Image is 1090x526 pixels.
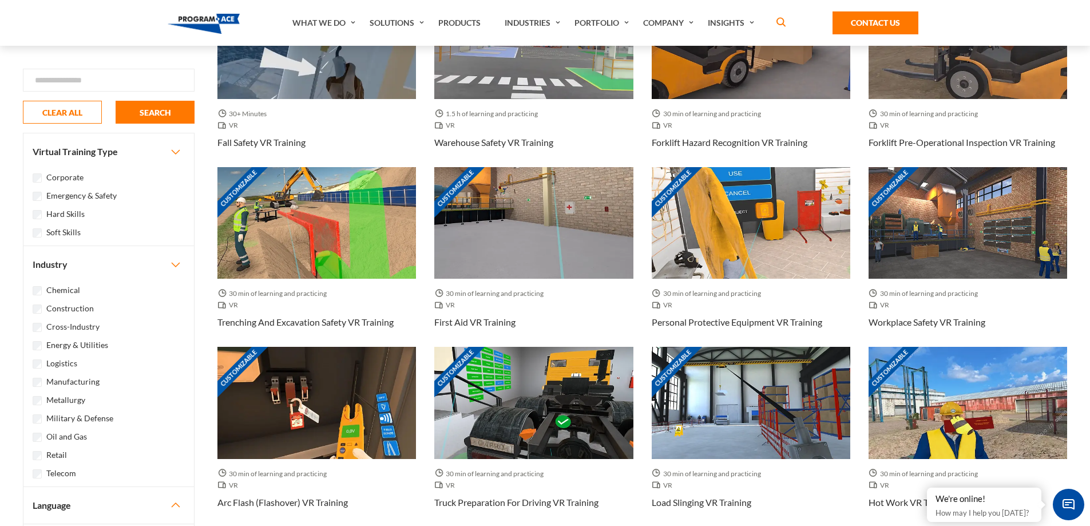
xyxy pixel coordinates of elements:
h3: Hot Work VR Training [869,496,956,509]
span: VR [217,120,243,131]
input: Hard Skills [33,210,42,219]
input: Chemical [33,286,42,295]
span: VR [434,120,459,131]
input: Construction [33,304,42,314]
label: Logistics [46,357,77,370]
input: Energy & Utilities [33,341,42,350]
input: Manufacturing [33,378,42,387]
input: Soft Skills [33,228,42,238]
span: 30 min of learning and practicing [869,108,982,120]
a: Customizable Thumbnail - First Aid VR Training 30 min of learning and practicing VR First Aid VR ... [434,167,633,347]
label: Military & Defense [46,412,113,425]
span: 30 min of learning and practicing [434,288,548,299]
input: Retail [33,451,42,460]
a: Customizable Thumbnail - Workplace Safety VR Training 30 min of learning and practicing VR Workpl... [869,167,1067,347]
a: Customizable Thumbnail - Personal Protective Equipment VR Training 30 min of learning and practic... [652,167,850,347]
label: Retail [46,449,67,461]
span: 30 min of learning and practicing [434,468,548,480]
span: VR [434,480,459,491]
span: 1.5 h of learning and practicing [434,108,542,120]
span: 30 min of learning and practicing [652,468,766,480]
p: How may I help you [DATE]? [936,506,1033,520]
span: VR [434,299,459,311]
h3: Truck Preparation for Driving VR Training [434,496,598,509]
label: Soft Skills [46,226,81,239]
input: Emergency & Safety [33,192,42,201]
input: Cross-Industry [33,323,42,332]
label: Energy & Utilities [46,339,108,351]
span: VR [652,480,677,491]
h3: Trenching and Excavation Safety VR Training [217,315,394,329]
button: Language [23,487,194,524]
span: Chat Widget [1053,489,1084,520]
input: Military & Defense [33,414,42,424]
button: CLEAR ALL [23,101,102,124]
span: VR [869,120,894,131]
div: We're online! [936,493,1033,505]
h3: Arc Flash (Flashover) VR Training [217,496,348,509]
label: Manufacturing [46,375,100,388]
span: 30 min of learning and practicing [869,288,982,299]
label: Corporate [46,171,84,184]
span: 30 min of learning and practicing [217,468,331,480]
span: VR [869,299,894,311]
h3: First Aid VR Training [434,315,516,329]
a: Contact Us [833,11,918,34]
label: Chemical [46,284,80,296]
span: 30 min of learning and practicing [869,468,982,480]
label: Emergency & Safety [46,189,117,202]
label: Oil and Gas [46,430,87,443]
span: 30 min of learning and practicing [652,288,766,299]
span: 30 min of learning and practicing [652,108,766,120]
span: 30 min of learning and practicing [217,288,331,299]
h3: Workplace Safety VR Training [869,315,985,329]
input: Corporate [33,173,42,183]
h3: Forklift Pre-Operational Inspection VR Training [869,136,1055,149]
label: Metallurgy [46,394,85,406]
label: Hard Skills [46,208,85,220]
h3: Load Slinging VR Training [652,496,751,509]
input: Logistics [33,359,42,369]
label: Construction [46,302,94,315]
input: Telecom [33,469,42,478]
h3: Fall Safety VR Training [217,136,306,149]
button: Virtual Training Type [23,133,194,170]
label: Telecom [46,467,76,480]
span: VR [217,480,243,491]
button: Industry [23,246,194,283]
h3: Warehouse Safety VR Training [434,136,553,149]
label: Cross-Industry [46,321,100,333]
span: VR [869,480,894,491]
span: VR [652,299,677,311]
span: 30+ Minutes [217,108,271,120]
h3: Personal Protective Equipment VR Training [652,315,822,329]
img: Program-Ace [168,14,240,34]
h3: Forklift Hazard Recognition VR Training [652,136,807,149]
a: Customizable Thumbnail - Trenching and Excavation Safety VR Training 30 min of learning and pract... [217,167,416,347]
input: Metallurgy [33,396,42,405]
span: VR [217,299,243,311]
span: VR [652,120,677,131]
input: Oil and Gas [33,433,42,442]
